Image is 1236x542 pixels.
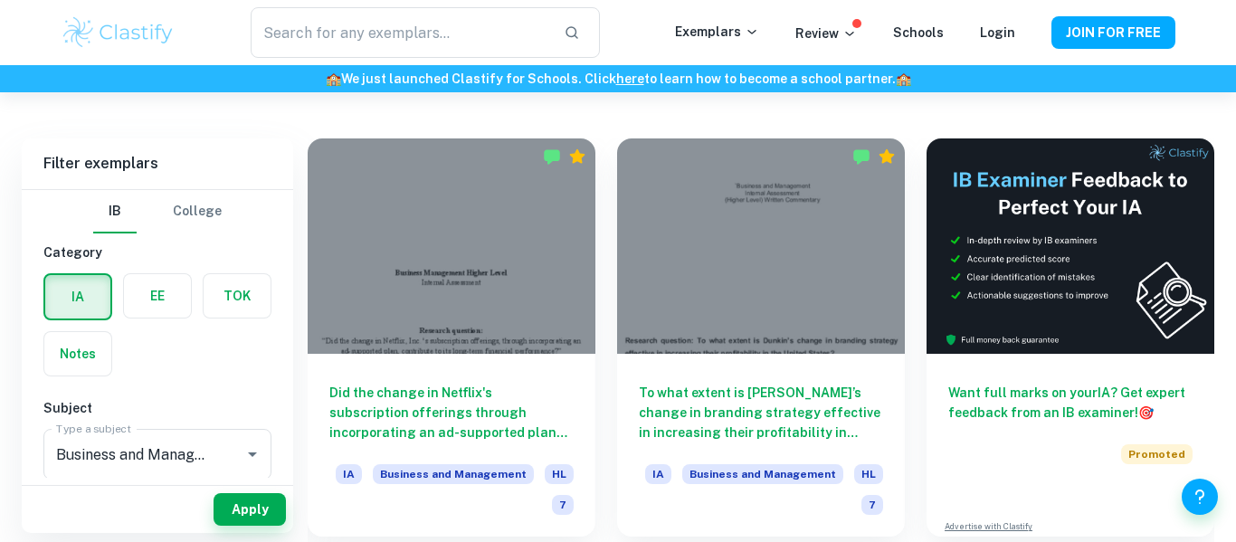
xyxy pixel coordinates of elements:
a: Did the change in Netflix's subscription offerings through incorporating an ad-supported plan con... [308,138,595,537]
h6: Filter exemplars [22,138,293,189]
button: College [173,190,222,233]
input: Search for any exemplars... [251,7,549,58]
button: Open [240,442,265,467]
span: HL [854,464,883,484]
span: Business and Management [373,464,534,484]
span: Promoted [1121,444,1193,464]
p: Exemplars [675,22,759,42]
span: 🏫 [326,71,341,86]
img: Thumbnail [927,138,1214,354]
a: Schools [893,25,944,40]
div: Premium [878,147,896,166]
h6: We just launched Clastify for Schools. Click to learn how to become a school partner. [4,69,1232,89]
button: Apply [214,493,286,526]
span: IA [336,464,362,484]
h6: Subject [43,398,271,418]
p: Review [795,24,857,43]
a: here [616,71,644,86]
img: Marked [543,147,561,166]
button: Help and Feedback [1182,479,1218,515]
span: 🏫 [896,71,911,86]
span: 🎯 [1138,405,1154,420]
h6: Want full marks on your IA ? Get expert feedback from an IB examiner! [948,383,1193,423]
button: Notes [44,332,111,376]
a: Advertise with Clastify [945,520,1032,533]
span: HL [545,464,574,484]
span: 7 [552,495,574,515]
img: Clastify logo [61,14,176,51]
button: IA [45,275,110,319]
a: To what extent is [PERSON_NAME]’s change in branding strategy effective in increasing their profi... [617,138,905,537]
h6: Category [43,242,271,262]
div: Filter type choice [93,190,222,233]
label: Type a subject [56,421,131,436]
button: JOIN FOR FREE [1051,16,1175,49]
h6: Did the change in Netflix's subscription offerings through incorporating an ad-supported plan con... [329,383,574,442]
span: 7 [861,495,883,515]
a: Want full marks on yourIA? Get expert feedback from an IB examiner!PromotedAdvertise with Clastify [927,138,1214,537]
span: Business and Management [682,464,843,484]
span: IA [645,464,671,484]
h6: To what extent is [PERSON_NAME]’s change in branding strategy effective in increasing their profi... [639,383,883,442]
a: Login [980,25,1015,40]
button: EE [124,274,191,318]
div: Premium [568,147,586,166]
button: TOK [204,274,271,318]
button: IB [93,190,137,233]
img: Marked [852,147,870,166]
